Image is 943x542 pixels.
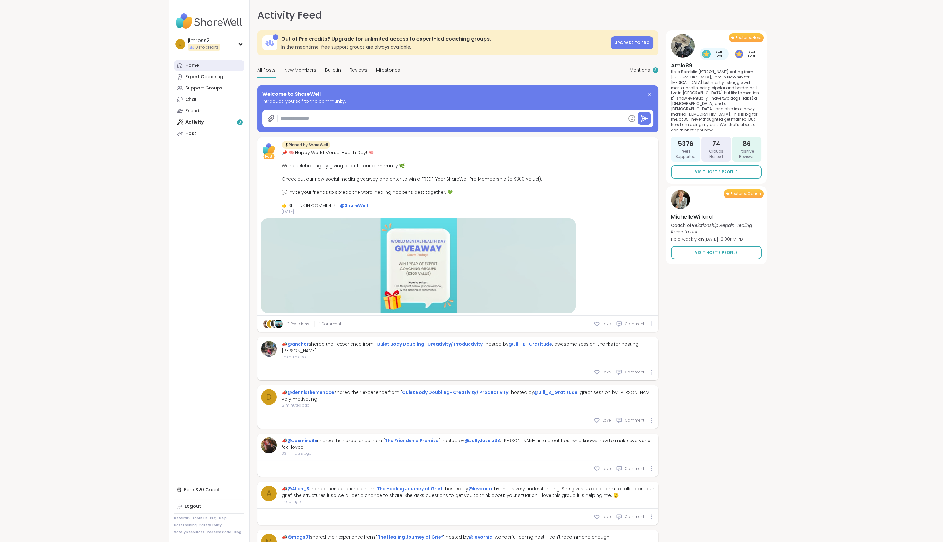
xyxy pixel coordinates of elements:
[185,74,223,80] div: Expert Coaching
[281,44,607,50] h3: In the meantime, free support groups are always available.
[174,484,244,495] div: Earn $20 Credit
[261,341,277,357] a: anchor
[671,34,695,58] img: Amie89
[464,437,500,444] a: @JollyJessie38
[671,165,762,179] a: Visit Host’s Profile
[671,190,690,209] img: MichelleWillard
[702,50,711,58] img: Star Peer
[266,391,271,403] span: d
[602,466,611,471] span: Love
[602,369,611,375] span: Love
[266,488,271,499] span: A
[262,90,321,98] span: Welcome to ShareWell
[469,534,492,540] a: @levornia
[625,369,644,375] span: Comment
[671,222,752,235] i: Relationship Repair: Healing Resentment
[210,516,217,521] a: FAQ
[671,213,762,221] h4: MichelleWillard
[287,389,334,395] a: @dennisthemenace
[731,191,761,196] span: Featured Coach
[350,67,367,73] span: Reviews
[174,105,244,117] a: Friends
[509,341,552,347] a: @Jill_B_Gratitude
[712,139,720,148] span: 74
[625,418,644,423] span: Comment
[275,320,283,328] img: Renae22
[282,437,655,451] div: 📣 shared their experience from " " hosted by : [PERSON_NAME] is a great host who knows how to mak...
[271,320,279,328] img: anchor
[282,389,655,402] div: 📣 shared their experience from " " hosted by : great session by [PERSON_NAME] very motivating
[257,8,322,23] h1: Activity Feed
[468,486,492,492] a: @levornia
[376,67,400,73] span: Milestones
[611,36,653,49] a: Upgrade to Pro
[378,534,443,540] a: The Healing Journey of Grief
[654,67,656,73] span: 3
[207,530,231,534] a: Redeem Code
[671,222,762,235] p: Coach of
[282,341,655,354] div: 📣 shared their experience from " " hosted by : awesome session! thanks for hosting [PERSON_NAME].
[174,128,244,139] a: Host
[385,437,439,444] a: The Friendship Promise
[630,67,650,73] span: Mentions
[287,486,309,492] a: @Allen_S
[174,523,197,528] a: Host Training
[261,141,277,157] img: ShareWell
[174,71,244,83] a: Expert Coaching
[185,108,202,114] div: Friends
[269,320,273,328] span: D
[745,49,759,59] span: Star Host
[625,321,644,327] span: Comment
[282,149,542,209] div: 📌 🧠 Happy World Mental Health Day! 🧠 We’re celebrating by giving back to our community 🌿 Check ou...
[219,516,227,521] a: Help
[188,37,220,44] div: jimross2
[273,34,278,40] div: 0
[602,321,611,327] span: Love
[282,141,330,149] div: Pinned by ShareWell
[174,516,190,521] a: Referrals
[402,389,508,395] a: Quiet Body Doubling- Creativity/ Productivity
[736,35,761,40] span: Featured Host
[234,530,241,534] a: Blog
[712,49,726,59] span: Star Peer
[282,354,655,360] span: 1 minute ago
[174,94,244,105] a: Chat
[199,523,222,528] a: Safety Policy
[282,486,655,499] div: 📣 shared their experience from " " hosted by : Livonia is very understanding. She gives us a plat...
[625,514,644,520] span: Comment
[185,85,223,91] div: Support Groups
[671,246,762,259] a: Visit Host’s Profile
[704,149,728,159] span: Groups Hosted
[174,10,244,32] img: ShareWell Nav Logo
[695,250,737,256] span: Visit Host’s Profile
[262,98,653,105] span: Introduce yourself to the community.
[284,67,316,73] span: New Members
[288,321,309,327] a: 11 Reactions
[282,499,655,505] span: 1 hour ago
[263,320,271,328] img: itscathyko
[735,50,743,58] img: Star Host
[179,40,182,48] span: j
[261,389,277,405] a: d
[174,501,244,512] a: Logout
[185,62,199,69] div: Home
[174,530,204,534] a: Safety Resources
[735,149,759,159] span: Positive Reviews
[671,236,762,242] p: Held weekly on [DATE] 12:00PM PDT
[282,402,655,408] span: 2 minutes ago
[695,169,737,175] span: Visit Host’s Profile
[261,486,277,501] a: A
[261,437,277,453] img: Jasmine95
[534,389,578,395] a: @Jill_B_Gratitude
[174,60,244,71] a: Home
[673,149,698,159] span: Peers Supported
[282,209,542,215] span: [DATE]
[265,154,272,159] span: Host
[174,83,244,94] a: Support Groups
[743,139,751,148] span: 86
[282,534,610,540] div: 📣 shared their experience from " " hosted by : wonderful, caring host - can't recommend enough!
[671,61,762,69] h4: Amie89
[282,451,655,456] span: 33 minutes ago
